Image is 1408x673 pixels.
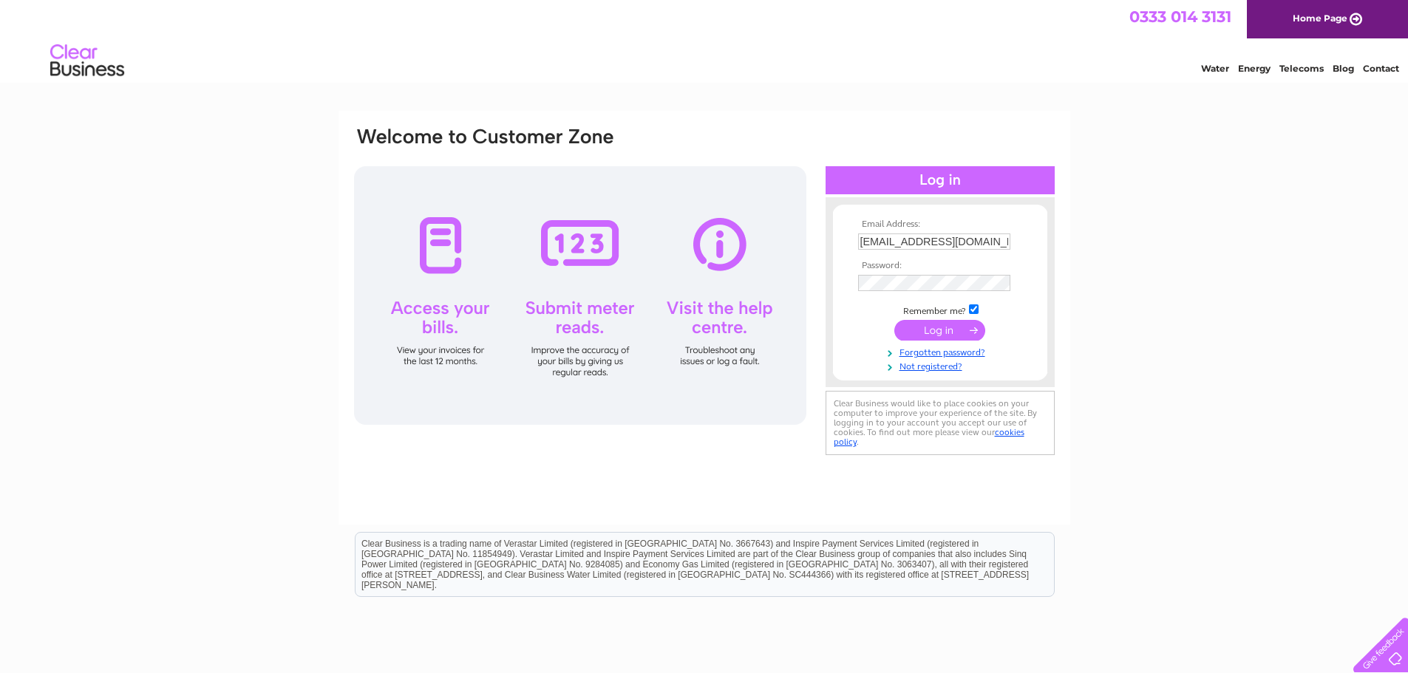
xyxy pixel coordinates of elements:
[1129,7,1231,26] a: 0333 014 3131
[356,8,1054,72] div: Clear Business is a trading name of Verastar Limited (registered in [GEOGRAPHIC_DATA] No. 3667643...
[1363,63,1399,74] a: Contact
[854,302,1026,317] td: Remember me?
[854,261,1026,271] th: Password:
[854,219,1026,230] th: Email Address:
[50,38,125,83] img: logo.png
[858,344,1026,358] a: Forgotten password?
[834,427,1024,447] a: cookies policy
[1238,63,1271,74] a: Energy
[894,320,985,341] input: Submit
[1279,63,1324,74] a: Telecoms
[858,358,1026,372] a: Not registered?
[1333,63,1354,74] a: Blog
[826,391,1055,455] div: Clear Business would like to place cookies on your computer to improve your experience of the sit...
[1201,63,1229,74] a: Water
